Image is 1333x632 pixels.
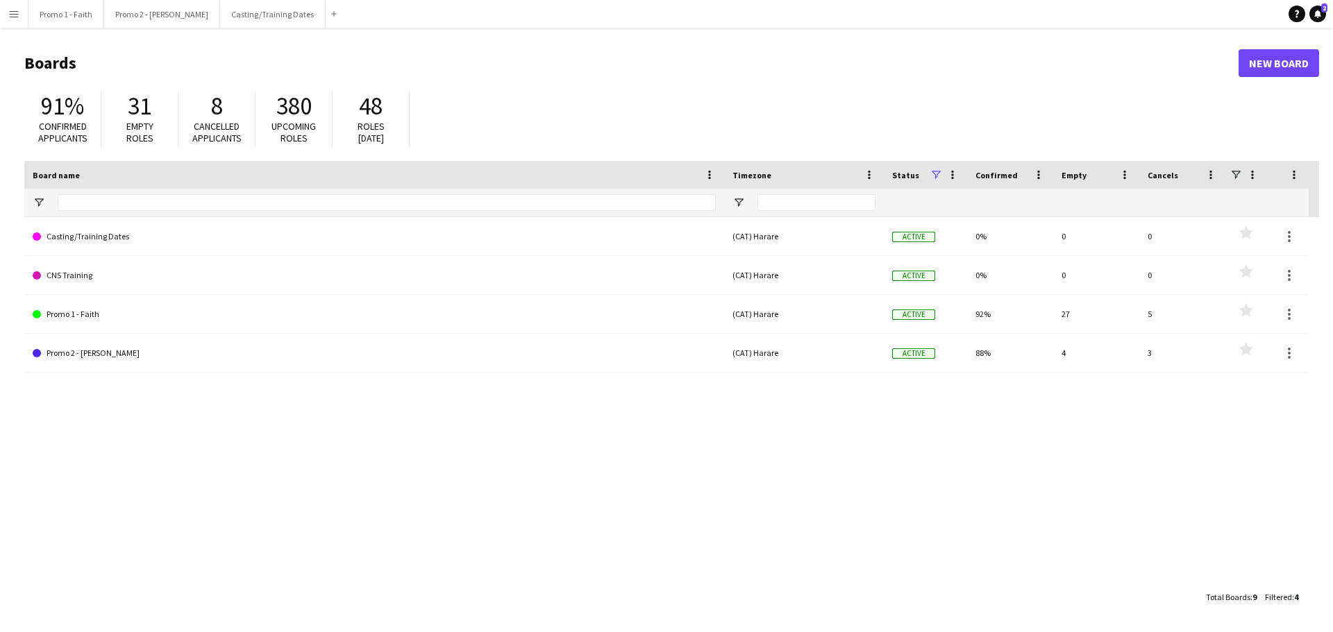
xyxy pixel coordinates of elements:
span: Cancels [1148,170,1178,180]
span: Timezone [732,170,771,180]
span: 2 [1321,3,1327,12]
button: Casting/Training Dates [220,1,326,28]
div: : [1265,583,1298,610]
div: 5 [1139,295,1225,333]
h1: Boards [24,53,1239,74]
span: Active [892,348,935,359]
button: Promo 2 - [PERSON_NAME] [104,1,220,28]
span: 8 [211,91,223,121]
span: Roles [DATE] [358,120,385,144]
span: 31 [128,91,151,121]
div: 0% [967,217,1053,255]
div: 0 [1139,217,1225,255]
a: Promo 1 - Faith [33,295,716,334]
span: 9 [1252,592,1257,602]
span: Confirmed applicants [38,120,87,144]
span: Status [892,170,919,180]
div: (CAT) Harare [724,334,884,372]
div: 0 [1053,217,1139,255]
button: Promo 1 - Faith [28,1,104,28]
span: Filtered [1265,592,1292,602]
a: New Board [1239,49,1319,77]
input: Timezone Filter Input [757,194,875,211]
span: Active [892,309,935,320]
span: Confirmed [975,170,1018,180]
div: 0% [967,256,1053,294]
span: 91% [41,91,84,121]
a: CNS Training [33,256,716,295]
span: Empty [1062,170,1087,180]
div: (CAT) Harare [724,217,884,255]
div: 0 [1139,256,1225,294]
div: 0 [1053,256,1139,294]
button: Open Filter Menu [33,196,45,209]
div: 92% [967,295,1053,333]
a: Promo 2 - [PERSON_NAME] [33,334,716,373]
a: Casting/Training Dates [33,217,716,256]
div: (CAT) Harare [724,256,884,294]
div: 88% [967,334,1053,372]
span: Active [892,271,935,281]
button: Open Filter Menu [732,196,745,209]
div: (CAT) Harare [724,295,884,333]
div: : [1206,583,1257,610]
span: Upcoming roles [271,120,316,144]
a: 2 [1309,6,1326,22]
span: Board name [33,170,80,180]
div: 3 [1139,334,1225,372]
span: 380 [276,91,312,121]
span: 48 [359,91,383,121]
span: 4 [1294,592,1298,602]
span: Empty roles [126,120,153,144]
input: Board name Filter Input [58,194,716,211]
div: 27 [1053,295,1139,333]
span: Total Boards [1206,592,1250,602]
span: Cancelled applicants [192,120,242,144]
span: Active [892,232,935,242]
div: 4 [1053,334,1139,372]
